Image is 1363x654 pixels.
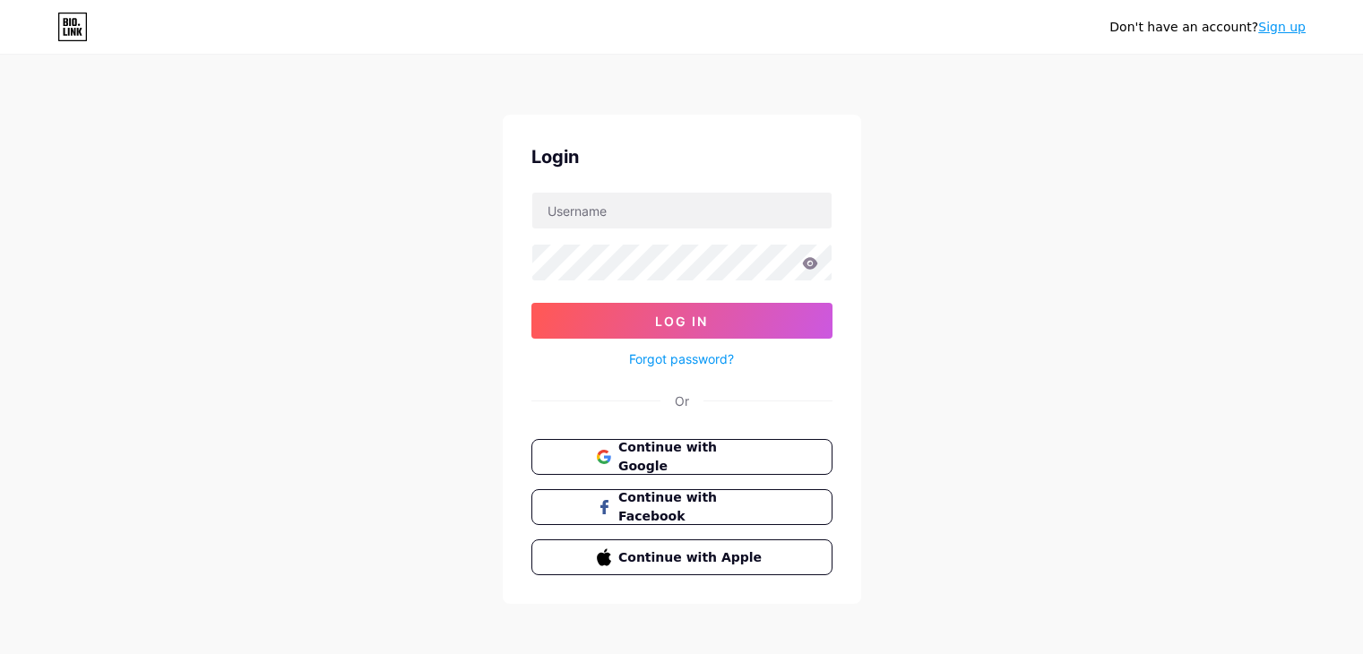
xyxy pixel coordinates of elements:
[1109,18,1306,37] div: Don't have an account?
[531,539,832,575] button: Continue with Apple
[675,392,689,410] div: Or
[618,488,766,526] span: Continue with Facebook
[531,143,832,170] div: Login
[532,193,832,228] input: Username
[618,548,766,567] span: Continue with Apple
[618,438,766,476] span: Continue with Google
[1258,20,1306,34] a: Sign up
[531,489,832,525] button: Continue with Facebook
[531,439,832,475] button: Continue with Google
[629,349,734,368] a: Forgot password?
[531,303,832,339] button: Log In
[655,314,708,329] span: Log In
